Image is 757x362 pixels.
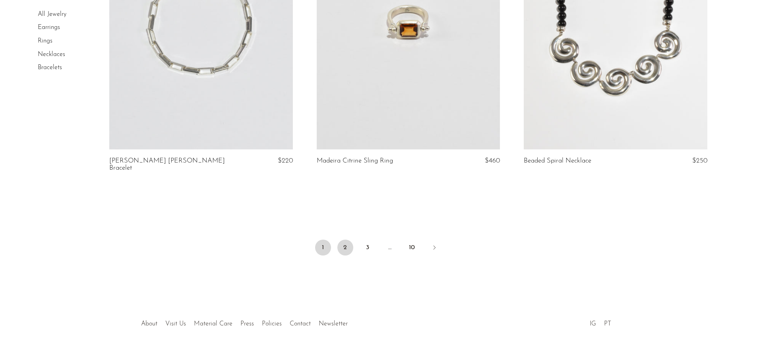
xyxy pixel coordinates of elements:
[290,321,311,327] a: Contact
[194,321,232,327] a: Material Care
[109,157,233,172] a: [PERSON_NAME] [PERSON_NAME] Bracelet
[141,321,157,327] a: About
[426,240,442,257] a: Next
[692,157,707,164] span: $250
[262,321,282,327] a: Policies
[337,240,353,256] a: 2
[586,314,615,329] ul: Social Medias
[604,321,611,327] a: PT
[360,240,376,256] a: 3
[317,157,393,165] a: Madeira Citrine Sling Ring
[315,240,331,256] span: 1
[524,157,591,165] a: Beaded Spiral Necklace
[137,314,352,329] ul: Quick links
[485,157,500,164] span: $460
[38,51,65,58] a: Necklaces
[38,25,60,31] a: Earrings
[590,321,596,327] a: IG
[404,240,420,256] a: 10
[165,321,186,327] a: Visit Us
[240,321,254,327] a: Press
[38,11,66,17] a: All Jewelry
[278,157,293,164] span: $220
[382,240,398,256] span: …
[38,64,62,71] a: Bracelets
[38,38,52,44] a: Rings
